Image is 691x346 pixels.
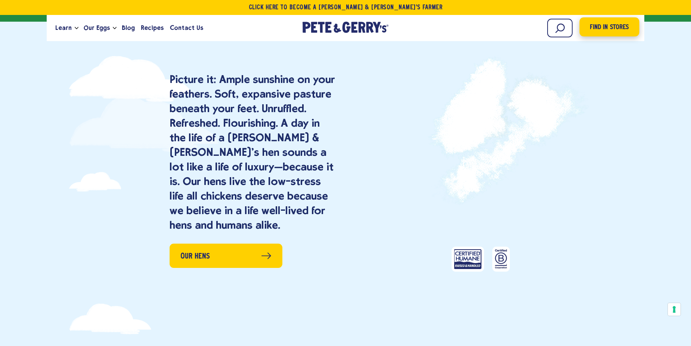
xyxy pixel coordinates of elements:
span: Contact Us [170,23,203,33]
button: Open the dropdown menu for Learn [75,27,78,30]
button: Open the dropdown menu for Our Eggs [113,27,117,30]
span: Our Eggs [84,23,110,33]
a: Find in Stores [579,18,639,37]
span: Learn [55,23,72,33]
a: Blog [119,18,138,38]
p: Picture it: Ample sunshine on your feathers. Soft, expansive pasture beneath your feet. Unruffled... [170,72,337,232]
span: Recipes [141,23,164,33]
span: Find in Stores [590,22,629,33]
a: Our Hens [170,244,282,268]
span: Blog [122,23,135,33]
a: Learn [52,18,75,38]
a: Recipes [138,18,167,38]
button: Your consent preferences for tracking technologies [668,303,681,316]
span: Our Hens [180,251,210,262]
input: Search [547,19,573,37]
a: Our Eggs [81,18,113,38]
a: Contact Us [167,18,206,38]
